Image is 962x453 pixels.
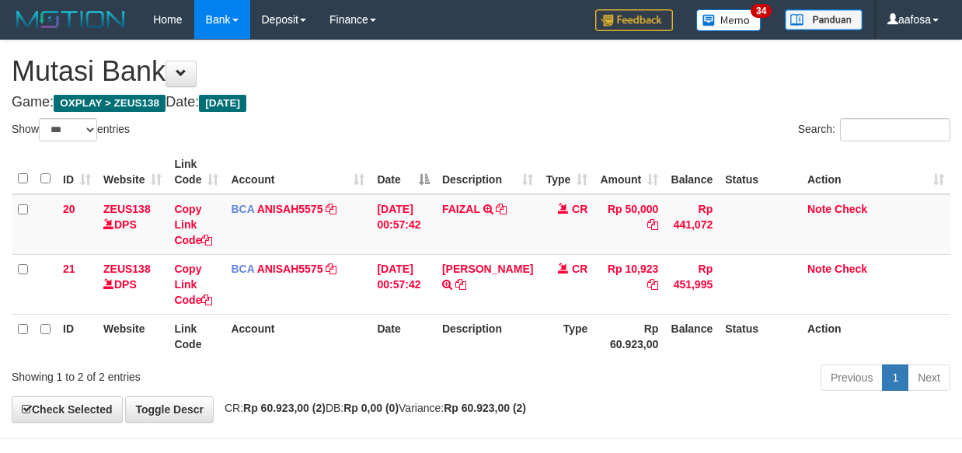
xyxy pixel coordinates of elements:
[835,203,867,215] a: Check
[225,314,371,358] th: Account
[231,203,254,215] span: BCA
[12,95,950,110] h4: Game: Date:
[647,278,658,291] a: Copy Rp 10,923 to clipboard
[594,314,664,358] th: Rp 60.923,00
[664,254,719,314] td: Rp 451,995
[326,203,336,215] a: Copy ANISAH5575 to clipboard
[496,203,507,215] a: Copy FAIZAL to clipboard
[664,194,719,255] td: Rp 441,072
[63,263,75,275] span: 21
[168,150,225,194] th: Link Code: activate to sort column ascending
[444,402,526,414] strong: Rp 60.923,00 (2)
[595,9,673,31] img: Feedback.jpg
[807,203,831,215] a: Note
[174,263,212,306] a: Copy Link Code
[801,150,950,194] th: Action: activate to sort column ascending
[231,263,254,275] span: BCA
[801,314,950,358] th: Action
[539,150,594,194] th: Type: activate to sort column ascending
[572,263,587,275] span: CR
[436,150,539,194] th: Description: activate to sort column ascending
[54,95,166,112] span: OXPLAY > ZEUS138
[371,254,436,314] td: [DATE] 00:57:42
[57,150,97,194] th: ID: activate to sort column ascending
[371,314,436,358] th: Date
[455,278,466,291] a: Copy FAZLUL RIZAL to clipboard
[751,4,772,18] span: 34
[696,9,762,31] img: Button%20Memo.svg
[442,203,480,215] a: FAIZAL
[257,203,323,215] a: ANISAH5575
[97,194,168,255] td: DPS
[798,118,950,141] label: Search:
[807,263,831,275] a: Note
[572,203,587,215] span: CR
[436,314,539,358] th: Description
[371,150,436,194] th: Date: activate to sort column descending
[217,402,526,414] span: CR: DB: Variance:
[12,8,130,31] img: MOTION_logo.png
[97,254,168,314] td: DPS
[57,314,97,358] th: ID
[835,263,867,275] a: Check
[785,9,863,30] img: panduan.png
[594,150,664,194] th: Amount: activate to sort column ascending
[257,263,323,275] a: ANISAH5575
[719,314,801,358] th: Status
[840,118,950,141] input: Search:
[908,364,950,391] a: Next
[12,118,130,141] label: Show entries
[664,314,719,358] th: Balance
[371,194,436,255] td: [DATE] 00:57:42
[39,118,97,141] select: Showentries
[225,150,371,194] th: Account: activate to sort column ascending
[882,364,908,391] a: 1
[594,194,664,255] td: Rp 50,000
[97,150,168,194] th: Website: activate to sort column ascending
[664,150,719,194] th: Balance
[63,203,75,215] span: 20
[97,314,168,358] th: Website
[199,95,246,112] span: [DATE]
[326,263,336,275] a: Copy ANISAH5575 to clipboard
[821,364,883,391] a: Previous
[12,363,389,385] div: Showing 1 to 2 of 2 entries
[168,314,225,358] th: Link Code
[103,263,151,275] a: ZEUS138
[103,203,151,215] a: ZEUS138
[343,402,399,414] strong: Rp 0,00 (0)
[12,56,950,87] h1: Mutasi Bank
[442,263,533,275] a: [PERSON_NAME]
[174,203,212,246] a: Copy Link Code
[594,254,664,314] td: Rp 10,923
[539,314,594,358] th: Type
[243,402,326,414] strong: Rp 60.923,00 (2)
[647,218,658,231] a: Copy Rp 50,000 to clipboard
[719,150,801,194] th: Status
[125,396,214,423] a: Toggle Descr
[12,396,123,423] a: Check Selected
